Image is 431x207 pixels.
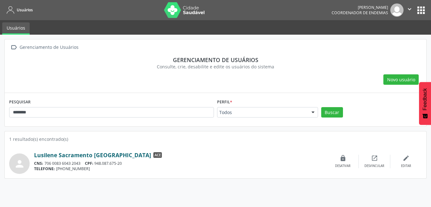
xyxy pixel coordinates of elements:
[14,56,417,63] div: Gerenciamento de usuários
[390,3,404,17] img: img
[153,152,162,158] span: ACE
[217,97,232,107] label: Perfil
[34,152,151,158] a: Lusilene Sacramento [GEOGRAPHIC_DATA]
[371,155,378,162] i: open_in_new
[14,158,25,170] i: person
[387,76,415,83] span: Novo usuário
[34,166,327,171] div: [PHONE_NUMBER]
[335,164,351,168] div: Desativar
[34,161,327,166] div: 706 0083 6043 2043 948.087.675-20
[364,164,384,168] div: Desvincular
[404,3,416,17] button: 
[383,74,419,85] button: Novo usuário
[321,107,343,118] button: Buscar
[422,88,428,110] span: Feedback
[9,136,422,142] div: 1 resultado(s) encontrado(s)
[416,5,427,16] button: apps
[34,166,55,171] span: TELEFONE:
[85,161,93,166] span: CPF:
[2,22,30,35] a: Usuários
[9,97,31,107] label: PESQUISAR
[34,161,43,166] span: CNS:
[219,109,305,116] span: Todos
[403,155,410,162] i: edit
[406,6,413,13] i: 
[332,5,388,10] div: [PERSON_NAME]
[339,155,346,162] i: lock
[9,43,80,52] a:  Gerenciamento de Usuários
[401,164,411,168] div: Editar
[17,7,33,13] span: Usuários
[14,63,417,70] div: Consulte, crie, desabilite e edite os usuários do sistema
[332,10,388,15] span: Coordenador de Endemias
[9,43,18,52] i: 
[419,82,431,125] button: Feedback - Mostrar pesquisa
[4,5,33,15] a: Usuários
[18,43,80,52] div: Gerenciamento de Usuários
